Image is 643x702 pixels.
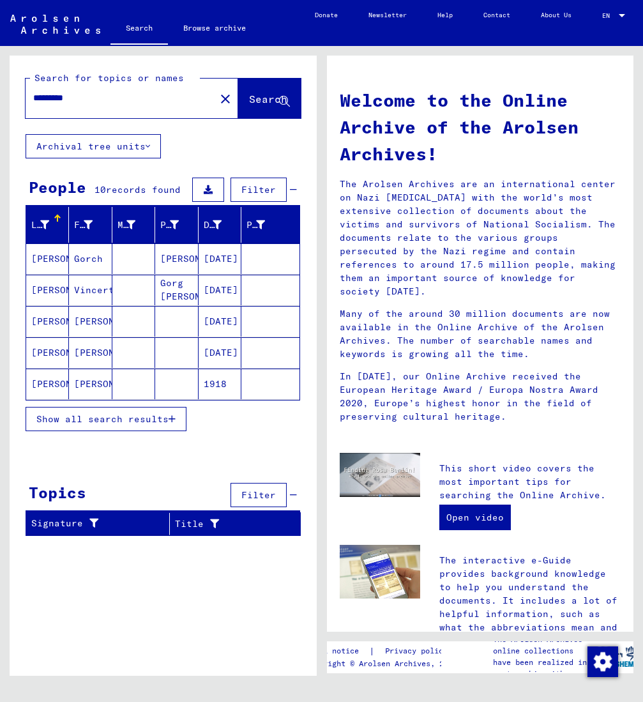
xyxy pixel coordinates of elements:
[112,207,155,243] mat-header-cell: Maiden Name
[238,79,301,118] button: Search
[69,369,112,399] mat-cell: [PERSON_NAME]
[69,306,112,337] mat-cell: [PERSON_NAME]
[204,215,241,235] div: Date of Birth
[74,218,92,232] div: First Name
[26,134,161,158] button: Archival tree units
[218,91,233,107] mat-icon: close
[199,243,241,274] mat-cell: [DATE]
[95,184,106,195] span: 10
[587,646,618,677] img: Change consent
[493,657,595,680] p: have been realized in partnership with
[246,215,284,235] div: Prisoner #
[587,646,617,676] div: Change consent
[305,645,463,658] div: |
[231,483,287,507] button: Filter
[241,489,276,501] span: Filter
[34,72,184,84] mat-label: Search for topics or names
[199,337,241,368] mat-cell: [DATE]
[69,337,112,368] mat-cell: [PERSON_NAME]
[31,218,49,232] div: Last Name
[493,634,595,657] p: The Arolsen Archives online collections
[199,207,241,243] mat-header-cell: Date of Birth
[340,370,621,423] p: In [DATE], our Online Archive received the European Heritage Award / Europa Nostra Award 2020, Eu...
[199,369,241,399] mat-cell: 1918
[69,275,112,305] mat-cell: Vincert
[26,306,69,337] mat-cell: [PERSON_NAME]
[26,275,69,305] mat-cell: [PERSON_NAME]
[110,13,168,46] a: Search
[241,184,276,195] span: Filter
[160,215,197,235] div: Place of Birth
[246,218,264,232] div: Prisoner #
[10,15,100,34] img: Arolsen_neg.svg
[213,86,238,111] button: Clear
[305,658,463,669] p: Copyright © Arolsen Archives, 2021
[31,215,68,235] div: Last Name
[305,645,369,658] a: Legal notice
[375,645,463,658] a: Privacy policy
[26,337,69,368] mat-cell: [PERSON_NAME]
[106,184,181,195] span: records found
[340,178,621,298] p: The Arolsen Archives are an international center on Nazi [MEDICAL_DATA] with the world’s most ext...
[249,93,287,105] span: Search
[241,207,299,243] mat-header-cell: Prisoner #
[26,207,69,243] mat-header-cell: Last Name
[117,215,155,235] div: Maiden Name
[340,453,421,497] img: video.jpg
[168,13,261,43] a: Browse archive
[199,306,241,337] mat-cell: [DATE]
[439,505,511,530] a: Open video
[26,407,186,431] button: Show all search results
[117,218,135,232] div: Maiden Name
[29,481,86,504] div: Topics
[340,307,621,361] p: Many of the around 30 million documents are now available in the Online Archive of the Arolsen Ar...
[340,545,421,599] img: eguide.jpg
[26,369,69,399] mat-cell: [PERSON_NAME]
[439,462,621,502] p: This short video covers the most important tips for searching the Online Archive.
[74,215,111,235] div: First Name
[204,218,222,232] div: Date of Birth
[340,87,621,167] h1: Welcome to the Online Archive of the Arolsen Archives!
[31,517,153,530] div: Signature
[175,517,269,531] div: Title
[160,218,178,232] div: Place of Birth
[155,207,198,243] mat-header-cell: Place of Birth
[31,514,169,534] div: Signature
[175,514,285,534] div: Title
[36,413,169,425] span: Show all search results
[439,554,621,661] p: The interactive e-Guide provides background knowledge to help you understand the documents. It in...
[199,275,241,305] mat-cell: [DATE]
[155,275,198,305] mat-cell: Gorg [PERSON_NAME]
[69,207,112,243] mat-header-cell: First Name
[26,243,69,274] mat-cell: [PERSON_NAME]
[69,243,112,274] mat-cell: Gorch
[29,176,86,199] div: People
[602,12,616,19] span: EN
[155,243,198,274] mat-cell: [PERSON_NAME]
[231,178,287,202] button: Filter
